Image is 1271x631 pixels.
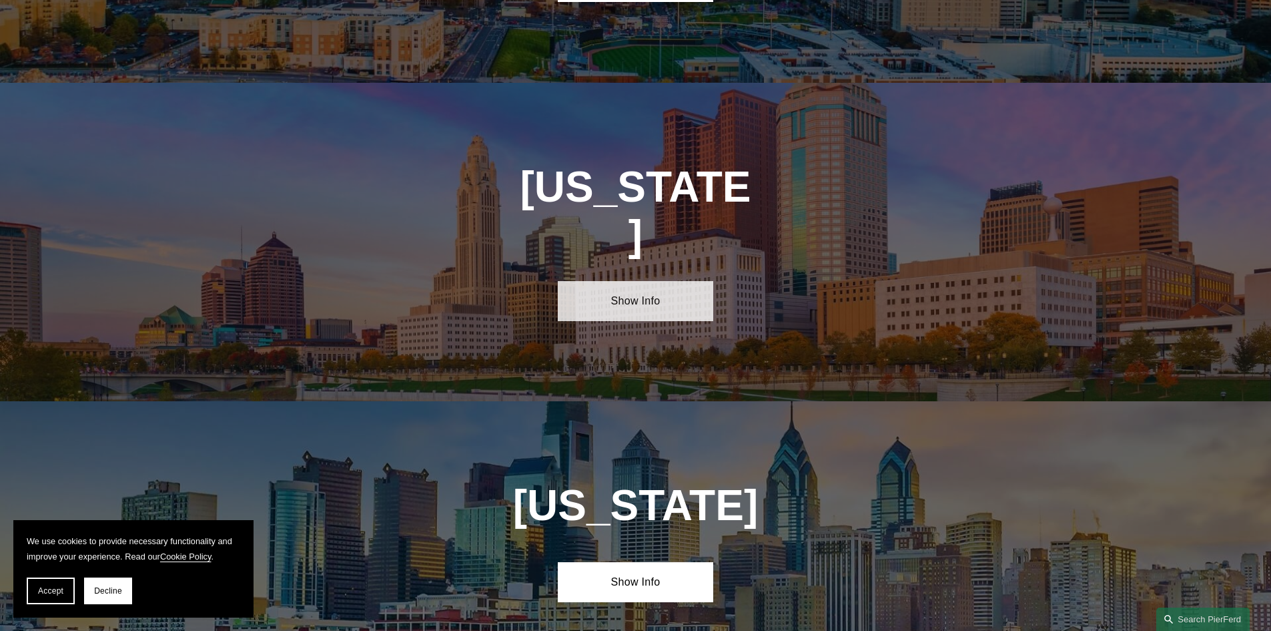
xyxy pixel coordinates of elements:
[160,552,211,562] a: Cookie Policy
[519,163,753,260] h1: [US_STATE]
[27,578,75,604] button: Accept
[84,578,132,604] button: Decline
[558,281,713,321] a: Show Info
[558,562,713,602] a: Show Info
[94,586,122,596] span: Decline
[441,481,830,530] h1: [US_STATE]
[13,520,254,618] section: Cookie banner
[38,586,63,596] span: Accept
[1156,608,1250,631] a: Search this site
[27,534,240,564] p: We use cookies to provide necessary functionality and improve your experience. Read our .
